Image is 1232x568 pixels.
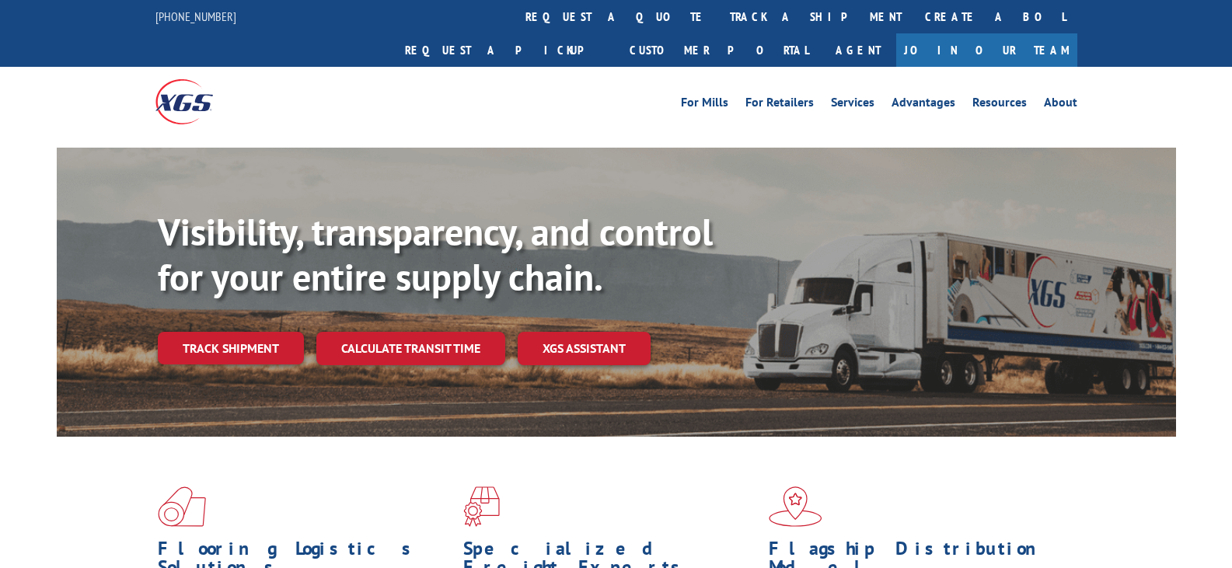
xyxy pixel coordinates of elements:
[681,96,728,113] a: For Mills
[1044,96,1077,113] a: About
[158,332,304,364] a: Track shipment
[155,9,236,24] a: [PHONE_NUMBER]
[769,486,822,527] img: xgs-icon-flagship-distribution-model-red
[316,332,505,365] a: Calculate transit time
[892,96,955,113] a: Advantages
[896,33,1077,67] a: Join Our Team
[972,96,1027,113] a: Resources
[831,96,874,113] a: Services
[820,33,896,67] a: Agent
[393,33,618,67] a: Request a pickup
[158,207,713,301] b: Visibility, transparency, and control for your entire supply chain.
[463,486,500,527] img: xgs-icon-focused-on-flooring-red
[745,96,814,113] a: For Retailers
[158,486,206,527] img: xgs-icon-total-supply-chain-intelligence-red
[518,332,651,365] a: XGS ASSISTANT
[618,33,820,67] a: Customer Portal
